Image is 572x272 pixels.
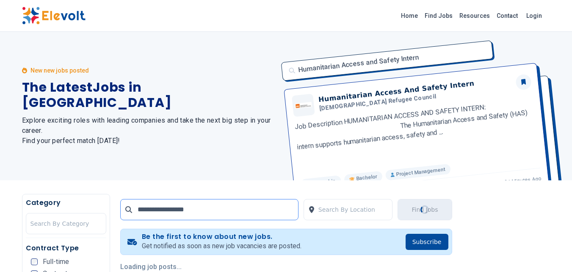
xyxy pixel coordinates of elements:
[120,262,452,272] p: Loading job posts...
[421,9,456,22] a: Find Jobs
[398,9,421,22] a: Home
[530,231,572,272] iframe: Chat Widget
[493,9,521,22] a: Contact
[30,66,89,75] p: New new jobs posted
[26,243,106,253] h5: Contract Type
[142,241,301,251] p: Get notified as soon as new job vacancies are posted.
[26,198,106,208] h5: Category
[142,233,301,241] h4: Be the first to know about new jobs.
[43,258,69,265] span: Full-time
[31,258,38,265] input: Full-time
[22,80,276,110] h1: The Latest Jobs in [GEOGRAPHIC_DATA]
[22,7,86,25] img: Elevolt
[406,234,448,250] button: Subscribe
[456,9,493,22] a: Resources
[22,115,276,146] h2: Explore exciting roles with leading companies and take the next big step in your career. Find you...
[521,7,547,24] a: Login
[398,199,452,220] button: Find JobsLoading...
[420,205,430,214] div: Loading...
